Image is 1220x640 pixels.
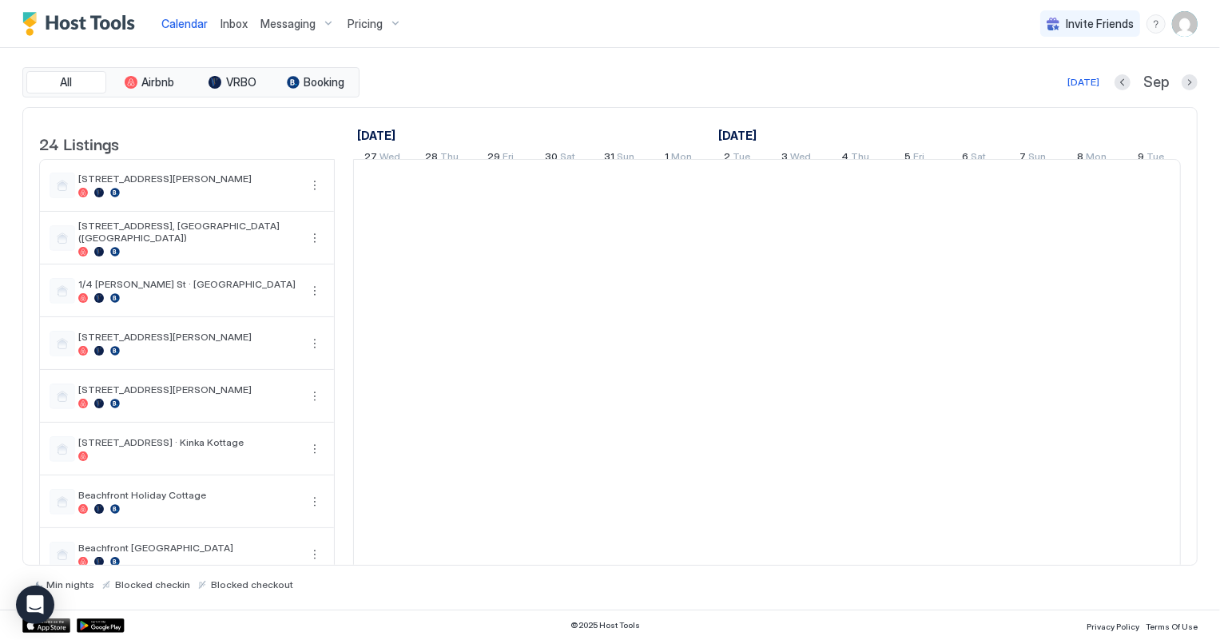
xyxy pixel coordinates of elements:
[665,150,669,167] span: 1
[1143,74,1169,92] span: Sep
[421,147,463,170] a: August 28, 2025
[305,439,324,459] button: More options
[1087,617,1139,634] a: Privacy Policy
[604,150,614,167] span: 31
[1146,14,1166,34] div: menu
[1146,617,1198,634] a: Terms Of Use
[221,17,248,30] span: Inbox
[305,545,324,564] div: menu
[16,586,54,624] div: Open Intercom Messenger
[671,150,692,167] span: Mon
[838,147,874,170] a: September 4, 2025
[305,176,324,195] button: More options
[305,281,324,300] button: More options
[115,578,190,590] span: Blocked checkin
[22,67,360,97] div: tab-group
[560,150,575,167] span: Sat
[714,124,761,147] a: September 1, 2025
[1087,622,1139,631] span: Privacy Policy
[440,150,459,167] span: Thu
[1135,147,1169,170] a: September 9, 2025
[78,220,299,244] span: [STREET_ADDRESS], [GEOGRAPHIC_DATA] ([GEOGRAPHIC_DATA])
[545,150,558,167] span: 30
[852,150,870,167] span: Thu
[571,620,641,630] span: © 2025 Host Tools
[541,147,579,170] a: August 30, 2025
[304,75,345,89] span: Booking
[77,618,125,633] a: Google Play Store
[600,147,638,170] a: August 31, 2025
[78,278,299,290] span: 1/4 [PERSON_NAME] St · [GEOGRAPHIC_DATA]
[1067,75,1099,89] div: [DATE]
[305,545,324,564] button: More options
[1115,74,1131,90] button: Previous month
[1078,150,1084,167] span: 8
[305,229,324,248] div: menu
[39,131,119,155] span: 24 Listings
[78,173,299,185] span: [STREET_ADDRESS][PERSON_NAME]
[211,578,293,590] span: Blocked checkout
[1172,11,1198,37] div: User profile
[193,71,272,93] button: VRBO
[484,147,519,170] a: August 29, 2025
[721,147,755,170] a: September 2, 2025
[161,15,208,32] a: Calendar
[1147,150,1165,167] span: Tue
[22,12,142,36] a: Host Tools Logo
[305,229,324,248] button: More options
[1182,74,1198,90] button: Next month
[78,489,299,501] span: Beachfront Holiday Cottage
[305,387,324,406] div: menu
[733,150,751,167] span: Tue
[78,384,299,396] span: [STREET_ADDRESS][PERSON_NAME]
[503,150,515,167] span: Fri
[361,147,405,170] a: August 27, 2025
[962,150,968,167] span: 6
[1146,622,1198,631] span: Terms Of Use
[425,150,438,167] span: 28
[791,150,812,167] span: Wed
[305,492,324,511] div: menu
[305,334,324,353] div: menu
[1139,150,1145,167] span: 9
[914,150,925,167] span: Fri
[901,147,929,170] a: September 5, 2025
[1020,150,1027,167] span: 7
[782,150,789,167] span: 3
[226,75,256,89] span: VRBO
[661,147,696,170] a: September 1, 2025
[26,71,106,93] button: All
[1016,147,1051,170] a: September 7, 2025
[380,150,401,167] span: Wed
[305,176,324,195] div: menu
[305,439,324,459] div: menu
[305,334,324,353] button: More options
[305,492,324,511] button: More options
[221,15,248,32] a: Inbox
[971,150,986,167] span: Sat
[78,331,299,343] span: [STREET_ADDRESS][PERSON_NAME]
[488,150,501,167] span: 29
[725,150,731,167] span: 2
[1074,147,1111,170] a: September 8, 2025
[778,147,816,170] a: September 3, 2025
[348,17,383,31] span: Pricing
[1029,150,1047,167] span: Sun
[276,71,356,93] button: Booking
[842,150,849,167] span: 4
[1065,73,1102,92] button: [DATE]
[365,150,378,167] span: 27
[109,71,189,93] button: Airbnb
[22,618,70,633] a: App Store
[260,17,316,31] span: Messaging
[305,281,324,300] div: menu
[353,124,399,147] a: August 27, 2025
[1087,150,1107,167] span: Mon
[142,75,175,89] span: Airbnb
[78,436,299,448] span: [STREET_ADDRESS] · Kinka Kottage
[1066,17,1134,31] span: Invite Friends
[61,75,73,89] span: All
